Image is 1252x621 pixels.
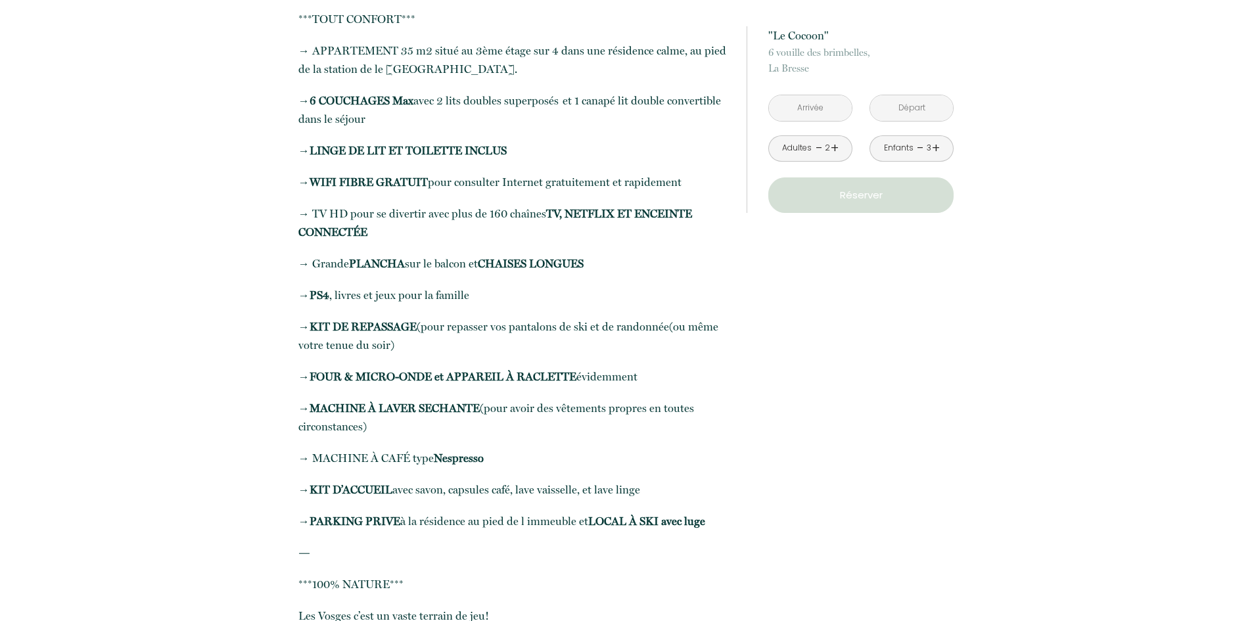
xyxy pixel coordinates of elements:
[298,543,730,562] p: ⸻
[298,399,730,436] p: → (pour avoir des vêtements propres en toutes circonstances)
[298,317,730,354] p: → (pour repasser vos pantalons de ski et de randonnée(ou même votre tenue du soir)
[310,94,413,107] strong: 6 COUCHAGES Max
[298,207,692,239] strong: TV, NETFLIX ET ENCEINTE CONNECTÉE
[932,138,940,158] a: +
[310,515,400,528] strong: PARKING PRIVE
[588,515,705,528] strong: LOCAL À SKI avec luge
[298,512,730,530] p: → à la résidence au pied de l immeuble et
[768,45,954,76] p: La Bresse
[816,138,823,158] a: -
[298,204,730,241] p: → TV HD pour se divertir avec plus de 160 chaînes
[310,402,480,415] strong: MACHINE À LAVER SECHANTE
[310,483,392,496] strong: KIT D’ACCUEIL
[434,451,484,465] strong: Nespresso
[310,288,329,302] strong: PS4
[768,45,954,60] span: 6 vouille des brimbelles,
[478,257,584,270] strong: CHAISES LONGUES
[310,175,428,189] strong: WIFI FIBRE GRATUIT
[298,254,730,273] p: → Grande sur le balcon et
[870,95,953,121] input: Départ
[298,173,730,191] p: → pour consulter Internet gratuitement et rapidement
[917,138,924,158] a: -
[298,91,730,128] p: → avec 2 lits doubles superposés et 1 canapé lit double convertible dans le séjour
[925,142,932,154] div: 3
[298,449,730,467] p: → MACHINE À CAFÉ type
[310,320,417,333] strong: KIT DE REPASSAGE
[349,257,405,270] strong: PLANCHA
[310,144,507,157] strong: LINGE DE LIT ET TOILETTE INCLUS
[298,286,730,304] p: → , livres et jeux pour la famille
[768,177,954,213] button: Réserver
[831,138,839,158] a: +
[773,187,949,203] p: Réserver
[768,26,954,45] p: "Le Cocoon"
[884,142,914,154] div: Enfants
[782,142,812,154] div: Adultes
[298,480,730,499] p: → avec savon, capsules café, lave vaisselle, et lave linge
[298,367,730,386] p: → évidemment
[824,142,831,154] div: 2
[310,370,576,383] strong: FOUR & MICRO-ONDE et APPAREIL À RACLETTE
[769,95,852,121] input: Arrivée
[298,141,730,160] p: →
[298,41,730,78] p: → APPARTEMENT 35 m2 situé au 3ème étage sur 4 dans une résidence calme, au pied de la station de ...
